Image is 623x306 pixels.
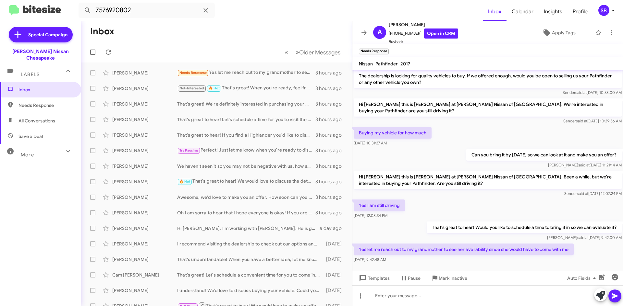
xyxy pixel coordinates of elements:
[112,101,177,107] div: [PERSON_NAME]
[547,235,622,240] span: [PERSON_NAME] [DATE] 9:42:00 AM
[552,27,576,39] span: Apply Tags
[112,70,177,76] div: [PERSON_NAME]
[466,149,622,161] p: Can you bring it by [DATE] so we can look at it and make you an offer?
[354,141,387,145] span: [DATE] 10:31:27 AM
[21,152,34,158] span: More
[112,194,177,200] div: [PERSON_NAME]
[112,178,177,185] div: [PERSON_NAME]
[548,163,622,167] span: [PERSON_NAME] [DATE] 11:21:14 AM
[389,28,458,39] span: [PHONE_NUMBER]
[564,191,622,196] span: Sender [DATE] 12:07:24 PM
[285,48,288,56] span: «
[598,5,609,16] div: SB
[9,27,73,42] a: Special Campaign
[427,221,622,233] p: That's great to hear! Would you like to schedule a time to bring it in so we can evaluate it?
[377,27,382,38] span: A
[177,225,320,232] div: Hi [PERSON_NAME]. I'm working with [PERSON_NAME]. He is going to help me do as much as possible t...
[177,178,315,185] div: That's great to hear! We would love to discuss the details. Can we set up a time for you to visit...
[177,210,315,216] div: Oh I am sorry to hear that I hope everyone is okay! If you are looking to replace it we can help,...
[177,132,315,138] div: That's great to hear! If you find a Highlander you'd like to discuss or if you're ready to explor...
[315,132,347,138] div: 3 hours ago
[90,26,114,37] h1: Inbox
[395,272,426,284] button: Pause
[323,287,347,294] div: [DATE]
[112,147,177,154] div: [PERSON_NAME]
[539,2,568,21] a: Insights
[177,256,323,263] div: That's understandable! When you have a better idea, let me know. We'd love to help you explore yo...
[563,119,622,123] span: Sender [DATE] 10:29:56 AM
[578,163,590,167] span: said at
[18,118,55,124] span: All Conversations
[18,86,74,93] span: Inbox
[439,272,467,284] span: Mark Inactive
[389,39,458,45] span: Buyback
[112,163,177,169] div: [PERSON_NAME]
[177,116,315,123] div: That's great to hear! Let's schedule a time for you to visit the dealership and discuss the detai...
[177,194,315,200] div: Awesome, we'd love to make you an offer. How soon can you stop by so we can take a look at it and...
[354,171,622,189] p: Hi [PERSON_NAME] this is [PERSON_NAME] at [PERSON_NAME] Nissan of [GEOGRAPHIC_DATA]. Been a while...
[563,90,622,95] span: Sender [DATE] 10:38:00 AM
[112,256,177,263] div: [PERSON_NAME]
[359,49,389,54] small: Needs Response
[315,194,347,200] div: 3 hours ago
[79,3,215,18] input: Search
[177,101,315,107] div: That's great! We're definitely interested in purchasing your Murano. Would you be open to schedul...
[354,98,622,117] p: Hi [PERSON_NAME] this is [PERSON_NAME] at [PERSON_NAME] Nissan of [GEOGRAPHIC_DATA]. We're intere...
[562,272,604,284] button: Auto Fields
[179,179,190,184] span: 🔥 Hot
[577,191,588,196] span: said at
[568,2,593,21] a: Profile
[28,31,67,38] span: Special Campaign
[315,178,347,185] div: 3 hours ago
[408,272,421,284] span: Pause
[352,272,395,284] button: Templates
[315,70,347,76] div: 3 hours ago
[426,272,472,284] button: Mark Inactive
[575,90,587,95] span: said at
[354,244,574,255] p: Yes let me reach out to my grandmother to see her availability since she would have to come with me
[177,85,315,92] div: That's great! When you're ready, feel free to visit us for a test drive or to discuss any vehicle...
[567,272,598,284] span: Auto Fields
[179,86,204,90] span: Not-Interested
[315,85,347,92] div: 3 hours ago
[281,46,292,59] button: Previous
[179,71,207,75] span: Needs Response
[507,2,539,21] a: Calendar
[576,119,587,123] span: said at
[315,163,347,169] div: 3 hours ago
[375,61,398,67] span: Pathfinder
[112,132,177,138] div: [PERSON_NAME]
[112,116,177,123] div: [PERSON_NAME]
[177,69,315,76] div: Yes let me reach out to my grandmother to see her availability since she would have to come with me
[177,287,323,294] div: I understand! We’d love to discuss buying your vehicle. Could you schedule a visit to our dealers...
[296,48,299,56] span: »
[112,225,177,232] div: [PERSON_NAME]
[315,147,347,154] div: 3 hours ago
[323,272,347,278] div: [DATE]
[209,86,220,90] span: 🔥 Hot
[354,257,386,262] span: [DATE] 9:42:48 AM
[354,199,405,211] p: Yes I am still driving
[424,28,458,39] a: Open in CRM
[299,49,340,56] span: Older Messages
[21,72,40,77] span: Labels
[358,272,390,284] span: Templates
[354,127,432,139] p: Buying my vehicle for how much
[179,148,198,153] span: Try Pausing
[18,102,74,108] span: Needs Response
[400,61,410,67] span: 2017
[112,287,177,294] div: [PERSON_NAME]
[177,147,315,154] div: Perfect! Just let me know when you're ready to discuss the details or when you'd like to come by ...
[292,46,344,59] button: Next
[323,256,347,263] div: [DATE]
[315,101,347,107] div: 3 hours ago
[281,46,344,59] nav: Page navigation example
[483,2,507,21] a: Inbox
[320,225,347,232] div: a day ago
[389,21,458,28] span: [PERSON_NAME]
[593,5,616,16] button: SB
[18,133,43,140] span: Save a Deal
